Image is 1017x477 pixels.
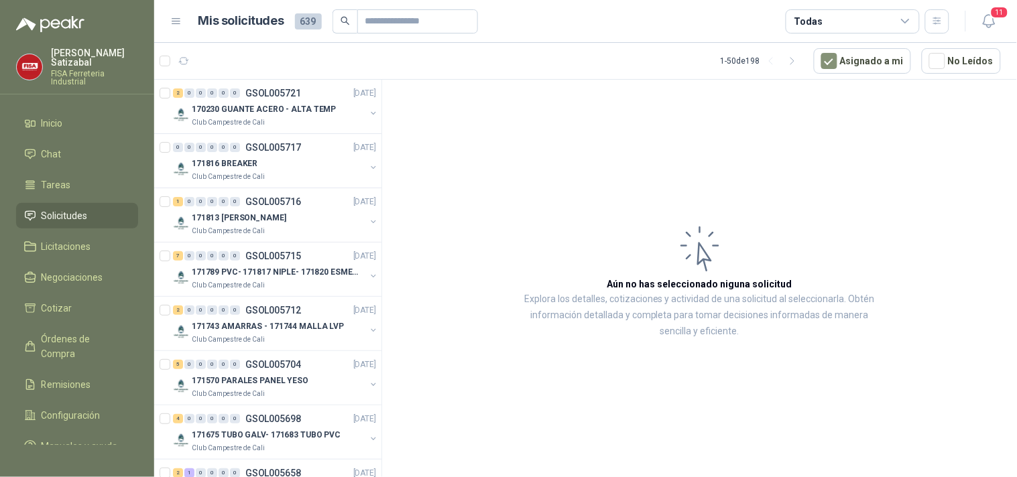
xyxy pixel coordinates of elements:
[353,358,376,371] p: [DATE]
[173,194,379,236] a: 1 0 0 0 0 0 GSOL005716[DATE] Company Logo171813 [PERSON_NAME]Club Campestre de Cali
[219,143,229,152] div: 0
[192,389,265,399] p: Club Campestre de Cali
[173,248,379,291] a: 7 0 0 0 0 0 GSOL005715[DATE] Company Logo171789 PVC- 171817 NIPLE- 171820 ESMERILClub Campestre d...
[173,378,189,394] img: Company Logo
[173,107,189,123] img: Company Logo
[245,143,301,152] p: GSOL005717
[245,360,301,369] p: GSOL005704
[607,277,792,291] h3: Aún no has seleccionado niguna solicitud
[230,251,240,261] div: 0
[192,226,265,236] p: Club Campestre de Cali
[173,215,189,231] img: Company Logo
[207,251,217,261] div: 0
[42,270,103,285] span: Negociaciones
[173,302,379,345] a: 2 0 0 0 0 0 GSOL005712[DATE] Company Logo171743 AMARRAS - 171744 MALLA LVPClub Campestre de Cali
[353,141,376,154] p: [DATE]
[173,356,379,399] a: 5 0 0 0 0 0 GSOL005704[DATE] Company Logo171570 PARALES PANEL YESOClub Campestre de Cali
[173,85,379,128] a: 2 0 0 0 0 0 GSOL005721[DATE] Company Logo170230 GUANTE ACERO - ALTA TEMPClub Campestre de Cali
[295,13,322,29] span: 639
[184,305,194,315] div: 0
[16,326,138,366] a: Órdenes de Compra
[977,9,1001,33] button: 11
[245,251,301,261] p: GSOL005715
[230,414,240,423] div: 0
[16,433,138,459] a: Manuales y ayuda
[192,443,265,454] p: Club Campestre de Cali
[230,143,240,152] div: 0
[245,88,301,98] p: GSOL005721
[990,6,1009,19] span: 11
[207,414,217,423] div: 0
[230,88,240,98] div: 0
[192,103,336,116] p: 170230 GUANTE ACERO - ALTA TEMP
[192,266,359,279] p: 171789 PVC- 171817 NIPLE- 171820 ESMERIL
[207,360,217,369] div: 0
[16,372,138,397] a: Remisiones
[219,414,229,423] div: 0
[207,197,217,206] div: 0
[42,116,63,131] span: Inicio
[173,269,189,285] img: Company Logo
[173,139,379,182] a: 0 0 0 0 0 0 GSOL005717[DATE] Company Logo171816 BREAKERClub Campestre de Cali
[516,291,883,340] p: Explora los detalles, cotizaciones y actividad de una solicitud al seleccionarla. Obtén informaci...
[230,197,240,206] div: 0
[341,16,350,25] span: search
[245,197,301,206] p: GSOL005716
[173,143,183,152] div: 0
[353,304,376,317] p: [DATE]
[192,320,344,333] p: 171743 AMARRAS - 171744 MALLA LVP
[230,360,240,369] div: 0
[196,251,206,261] div: 0
[184,197,194,206] div: 0
[173,360,183,369] div: 5
[196,197,206,206] div: 0
[219,305,229,315] div: 0
[198,11,284,31] h1: Mis solicitudes
[219,197,229,206] div: 0
[219,251,229,261] div: 0
[173,197,183,206] div: 1
[196,305,206,315] div: 0
[42,208,88,223] span: Solicitudes
[794,14,823,29] div: Todas
[173,414,183,423] div: 4
[219,360,229,369] div: 0
[353,87,376,100] p: [DATE]
[42,332,125,361] span: Órdenes de Compra
[196,88,206,98] div: 0
[245,305,301,315] p: GSOL005712
[16,295,138,321] a: Cotizar
[192,172,265,182] p: Club Campestre de Cali
[353,250,376,263] p: [DATE]
[353,413,376,425] p: [DATE]
[16,234,138,259] a: Licitaciones
[219,88,229,98] div: 0
[42,178,71,192] span: Tareas
[230,305,240,315] div: 0
[16,16,84,32] img: Logo peakr
[173,324,189,340] img: Company Logo
[192,212,286,224] p: 171813 [PERSON_NAME]
[42,439,118,454] span: Manuales y ayuda
[184,360,194,369] div: 0
[192,374,308,387] p: 171570 PARALES PANEL YESO
[51,48,138,67] p: [PERSON_NAME] Satizabal
[173,411,379,454] a: 4 0 0 0 0 0 GSOL005698[DATE] Company Logo171675 TUBO GALV- 171683 TUBO PVCClub Campestre de Cali
[184,251,194,261] div: 0
[814,48,911,74] button: Asignado a mi
[173,88,183,98] div: 2
[16,141,138,167] a: Chat
[196,414,206,423] div: 0
[173,251,183,261] div: 7
[192,280,265,291] p: Club Campestre de Cali
[16,111,138,136] a: Inicio
[245,414,301,423] p: GSOL005698
[184,143,194,152] div: 0
[42,408,101,423] span: Configuración
[184,414,194,423] div: 0
[207,88,217,98] div: 0
[922,48,1001,74] button: No Leídos
[721,50,803,72] div: 1 - 50 de 198
[192,429,341,441] p: 171675 TUBO GALV- 171683 TUBO PVC
[196,143,206,152] div: 0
